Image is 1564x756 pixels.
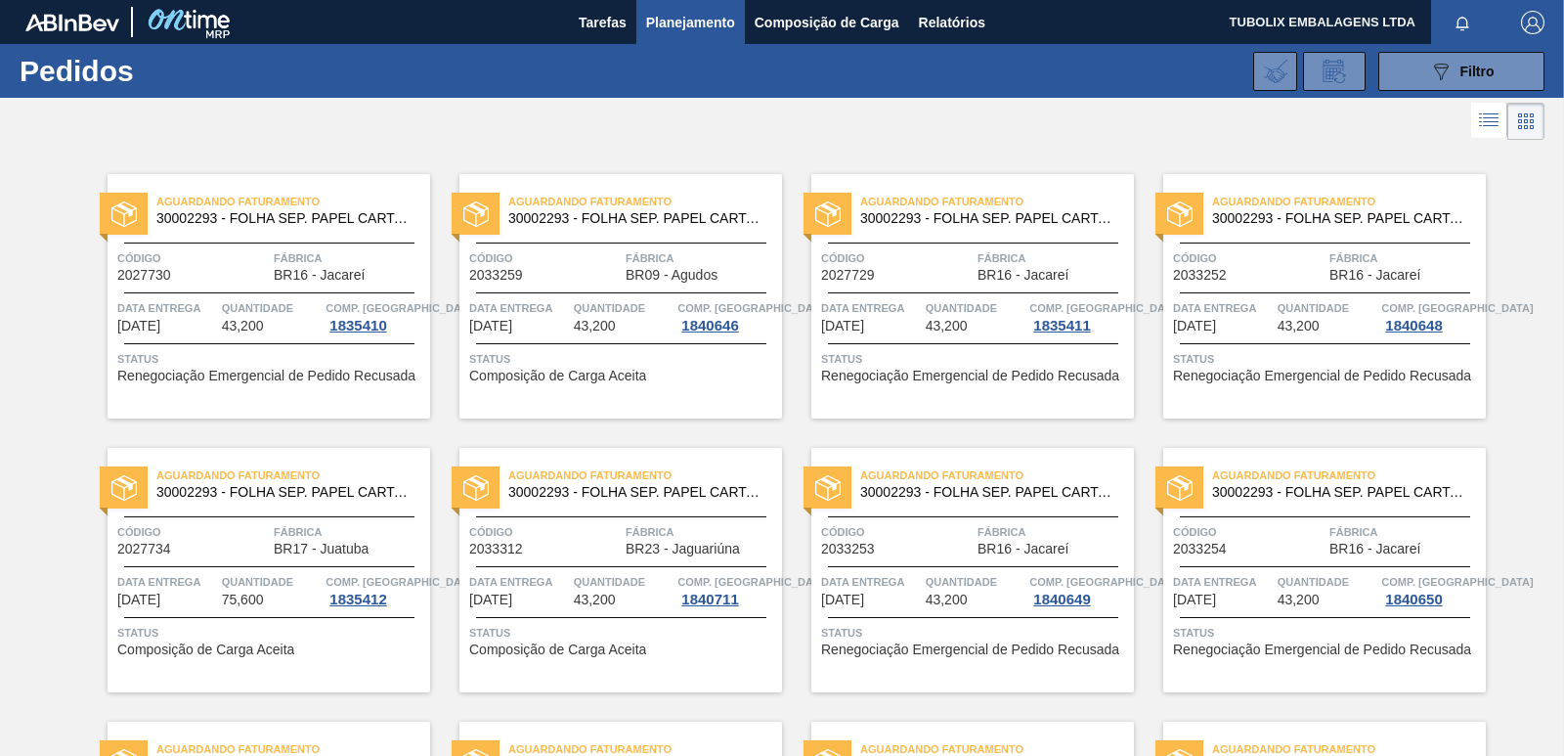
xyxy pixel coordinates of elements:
[646,11,735,34] span: Planejamento
[508,211,766,226] span: 30002293 - FOLHA SEP. PAPEL CARTAO 1200x1000M 350g
[677,592,742,607] div: 1840711
[1278,319,1320,334] span: 43,200
[755,11,899,34] span: Composição de Carga
[860,485,1118,500] span: 30002293 - FOLHA SEP. PAPEL CARTAO 1200x1000M 350g
[222,319,264,334] span: 43,200
[222,298,322,318] span: Quantidade
[1278,593,1320,607] span: 43,200
[1521,11,1544,34] img: Logout
[469,319,512,334] span: 31/10/2025
[821,572,921,592] span: Data entrega
[1212,211,1470,226] span: 30002293 - FOLHA SEP. PAPEL CARTAO 1200x1000M 350g
[463,475,489,501] img: status
[1303,52,1366,91] div: Solicitação de Revisão de Pedidos
[326,592,390,607] div: 1835412
[821,369,1119,383] span: Renegociação Emergencial de Pedido Recusada
[469,268,523,283] span: 2033259
[821,522,973,542] span: Código
[821,349,1129,369] span: Status
[815,475,841,501] img: status
[78,448,430,692] a: statusAguardando Faturamento30002293 - FOLHA SEP. PAPEL CARTAO 1200x1000M 350gCódigo2027734Fábric...
[677,298,829,318] span: Comp. Carga
[274,522,425,542] span: Fábrica
[469,522,621,542] span: Código
[469,542,523,556] span: 2033312
[1507,103,1544,140] div: Visão em Cards
[1167,201,1193,227] img: status
[1381,298,1481,334] a: Comp. [GEOGRAPHIC_DATA]1840648
[977,522,1129,542] span: Fábrica
[677,298,777,334] a: Comp. [GEOGRAPHIC_DATA]1840646
[926,298,1025,318] span: Quantidade
[469,369,646,383] span: Composição de Carga Aceita
[222,572,322,592] span: Quantidade
[117,319,160,334] span: 31/10/2025
[574,298,673,318] span: Quantidade
[469,593,512,607] span: 07/11/2025
[1029,592,1094,607] div: 1840649
[117,623,425,643] span: Status
[1381,318,1446,334] div: 1840648
[222,593,264,607] span: 75,600
[1431,9,1494,36] button: Notificações
[156,192,430,211] span: Aguardando Faturamento
[1381,572,1533,592] span: Comp. Carga
[469,643,646,657] span: Composição de Carga Aceita
[1167,475,1193,501] img: status
[117,643,294,657] span: Composição de Carga Aceita
[821,298,921,318] span: Data entrega
[926,572,1025,592] span: Quantidade
[508,192,782,211] span: Aguardando Faturamento
[117,593,160,607] span: 07/11/2025
[469,349,777,369] span: Status
[430,174,782,419] a: statusAguardando Faturamento30002293 - FOLHA SEP. PAPEL CARTAO 1200x1000M 350gCódigo2033259Fábric...
[1029,298,1181,318] span: Comp. Carga
[1173,593,1216,607] span: 10/11/2025
[469,248,621,268] span: Código
[1173,522,1325,542] span: Código
[78,174,430,419] a: statusAguardando Faturamento30002293 - FOLHA SEP. PAPEL CARTAO 1200x1000M 350gCódigo2027730Fábric...
[1212,192,1486,211] span: Aguardando Faturamento
[821,268,875,283] span: 2027729
[977,268,1068,283] span: BR16 - Jacareí
[469,298,569,318] span: Data entrega
[574,572,673,592] span: Quantidade
[1173,643,1471,657] span: Renegociação Emergencial de Pedido Recusada
[626,542,740,556] span: BR23 - Jaguariúna
[1173,349,1481,369] span: Status
[1381,298,1533,318] span: Comp. Carga
[977,542,1068,556] span: BR16 - Jacareí
[1329,268,1420,283] span: BR16 - Jacareí
[1173,572,1273,592] span: Data entrega
[821,643,1119,657] span: Renegociação Emergencial de Pedido Recusada
[1381,572,1481,607] a: Comp. [GEOGRAPHIC_DATA]1840650
[815,201,841,227] img: status
[326,572,477,592] span: Comp. Carga
[156,485,414,500] span: 30002293 - FOLHA SEP. PAPEL CARTAO 1200x1000M 350g
[117,298,217,318] span: Data entrega
[821,593,864,607] span: 07/11/2025
[1471,103,1507,140] div: Visão em Lista
[469,623,777,643] span: Status
[274,542,369,556] span: BR17 - Juatuba
[782,448,1134,692] a: statusAguardando Faturamento30002293 - FOLHA SEP. PAPEL CARTAO 1200x1000M 350gCódigo2033253Fábric...
[1173,268,1227,283] span: 2033252
[117,369,415,383] span: Renegociação Emergencial de Pedido Recusada
[1029,298,1129,334] a: Comp. [GEOGRAPHIC_DATA]1835411
[469,572,569,592] span: Data entrega
[1381,592,1446,607] div: 1840650
[1029,572,1181,592] span: Comp. Carga
[1329,248,1481,268] span: Fábrica
[821,623,1129,643] span: Status
[821,542,875,556] span: 2033253
[1173,542,1227,556] span: 2033254
[626,522,777,542] span: Fábrica
[860,211,1118,226] span: 30002293 - FOLHA SEP. PAPEL CARTAO 1200x1000M 350g
[156,211,414,226] span: 30002293 - FOLHA SEP. PAPEL CARTAO 1200x1000M 350g
[1173,623,1481,643] span: Status
[919,11,985,34] span: Relatórios
[430,448,782,692] a: statusAguardando Faturamento30002293 - FOLHA SEP. PAPEL CARTAO 1200x1000M 350gCódigo2033312Fábric...
[977,248,1129,268] span: Fábrica
[1173,248,1325,268] span: Código
[25,14,119,31] img: TNhmsLtSVTkK8tSr43FrP2fwEKptu5GPRR3wAAAABJRU5ErkJggg==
